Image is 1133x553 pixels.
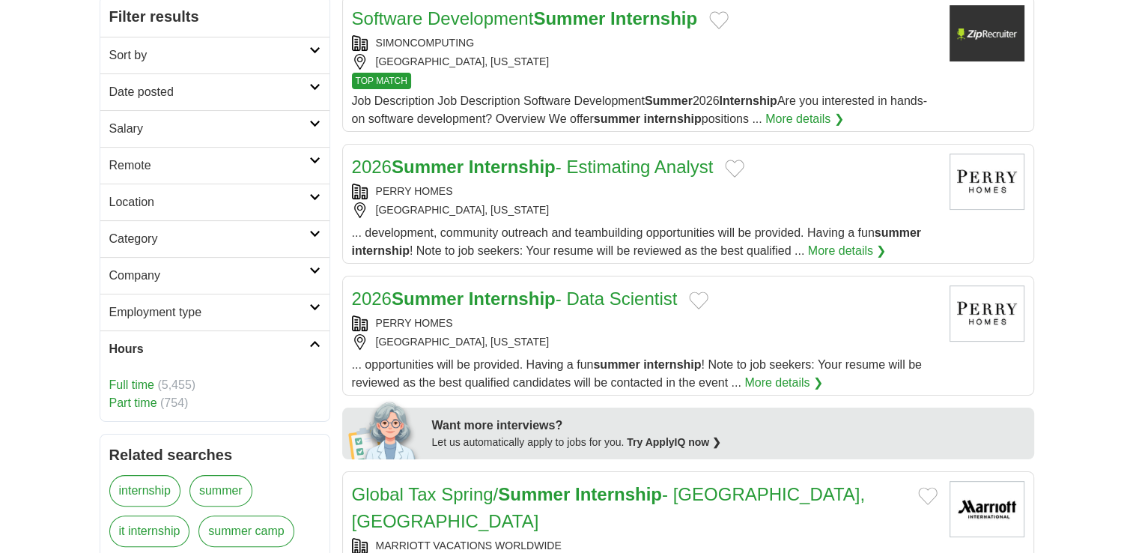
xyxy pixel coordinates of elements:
[432,417,1025,435] div: Want more interviews?
[100,220,329,257] a: Category
[109,230,309,248] h2: Category
[109,267,309,285] h2: Company
[352,8,698,28] a: Software DevelopmentSummer Internship
[157,378,195,391] span: (5,455)
[808,242,887,260] a: More details ❯
[109,475,180,507] a: internship
[950,5,1024,61] img: Company logo
[352,202,938,218] div: [GEOGRAPHIC_DATA], [US_STATE]
[109,516,190,547] a: it internship
[950,285,1024,342] img: Perry Homes logo
[376,317,453,329] a: PERRY HOMES
[109,340,309,358] h2: Hours
[575,484,662,504] strong: Internship
[432,435,1025,450] div: Let us automatically apply to jobs for you.
[376,185,453,197] a: PERRY HOMES
[469,288,556,309] strong: Internship
[100,257,329,294] a: Company
[189,475,252,507] a: summer
[352,157,714,177] a: 2026Summer Internship- Estimating Analyst
[950,481,1024,537] img: Marriott International logo
[100,184,329,220] a: Location
[689,291,708,309] button: Add to favorite jobs
[352,358,922,389] span: ... opportunities will be provided. Having a fun ! Note to job seekers: Your resume will be revie...
[352,94,927,125] span: Job Description Job Description Software Development 2026 Are you interested in hands-on software...
[348,399,421,459] img: apply-iq-scientist.png
[100,110,329,147] a: Salary
[392,288,464,309] strong: Summer
[469,157,556,177] strong: Internship
[744,374,823,392] a: More details ❯
[352,288,678,309] a: 2026Summer Internship- Data Scientist
[533,8,605,28] strong: Summer
[918,487,938,505] button: Add to favorite jobs
[352,73,411,89] span: TOP MATCH
[352,484,866,531] a: Global Tax Spring/Summer Internship- [GEOGRAPHIC_DATA], [GEOGRAPHIC_DATA]
[100,147,329,184] a: Remote
[594,112,640,125] strong: summer
[198,516,294,547] a: summer camp
[109,396,157,409] a: Part time
[376,540,562,552] a: MARRIOTT VACATIONS WORLDWIDE
[109,120,309,138] h2: Salary
[352,54,938,70] div: [GEOGRAPHIC_DATA], [US_STATE]
[498,484,570,504] strong: Summer
[109,193,309,211] h2: Location
[593,358,640,371] strong: summer
[100,73,329,110] a: Date posted
[109,157,309,175] h2: Remote
[109,303,309,321] h2: Employment type
[109,83,309,101] h2: Date posted
[392,157,464,177] strong: Summer
[100,330,329,367] a: Hours
[645,94,693,107] strong: Summer
[725,160,744,178] button: Add to favorite jobs
[610,8,697,28] strong: Internship
[352,226,921,257] span: ... development, community outreach and teambuilding opportunities will be provided. Having a fun...
[352,35,938,51] div: SIMONCOMPUTING
[352,244,410,257] strong: internship
[109,378,154,391] a: Full time
[109,444,321,466] h2: Related searches
[709,11,729,29] button: Add to favorite jobs
[765,110,844,128] a: More details ❯
[643,358,701,371] strong: internship
[352,334,938,350] div: [GEOGRAPHIC_DATA], [US_STATE]
[100,294,329,330] a: Employment type
[719,94,777,107] strong: Internship
[950,154,1024,210] img: Perry Homes logo
[100,37,329,73] a: Sort by
[160,396,188,409] span: (754)
[627,436,721,448] a: Try ApplyIQ now ❯
[109,46,309,64] h2: Sort by
[643,112,701,125] strong: internship
[875,226,921,239] strong: summer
